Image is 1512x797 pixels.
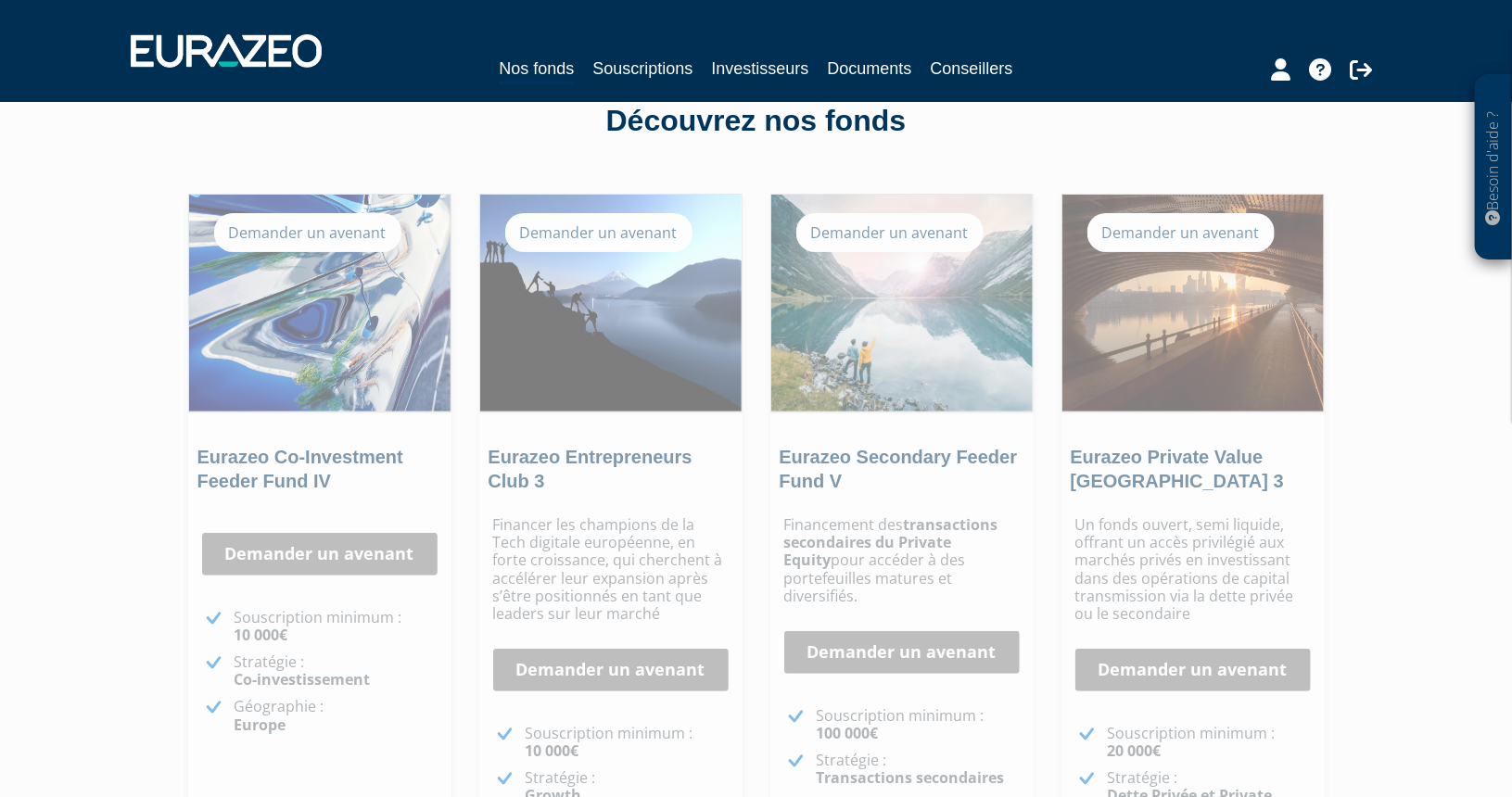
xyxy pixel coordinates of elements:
[202,533,438,576] a: Demander un avenant
[235,698,438,733] p: Géographie :
[1071,447,1284,491] a: Eurazeo Private Value [GEOGRAPHIC_DATA] 3
[1062,195,1324,411] img: Eurazeo Private Value Europe 3
[235,625,288,645] strong: 10 000€
[784,516,1020,605] p: Financement des pour accéder à des portefeuilles matures et diversifiés.
[828,56,912,82] a: Documents
[771,195,1033,411] img: Eurazeo Secondary Feeder Fund V
[1108,725,1311,760] p: Souscription minimum :
[784,631,1020,674] a: Demander un avenant
[189,195,451,411] img: Eurazeo Co-Investment Feeder Fund IV
[493,649,729,691] a: Demander un avenant
[592,56,692,82] a: Souscriptions
[235,653,438,689] p: Stratégie :
[817,723,879,743] strong: 100 000€
[1075,516,1311,623] p: Un fonds ouvert, semi liquide, offrant un accès privilégié aux marchés privés en investissant dan...
[1108,740,1162,761] strong: 20 000€
[526,740,579,761] strong: 10 000€
[235,609,438,644] p: Souscription minimum :
[796,213,984,252] div: Demander un avenant
[493,516,729,623] p: Financer les champions de la Tech digitale européenne, en forte croissance, qui cherchent à accél...
[784,514,998,570] strong: transactions secondaires du Private Equity
[1483,84,1505,251] p: Besoin d'aide ?
[931,56,1013,82] a: Conseillers
[235,669,371,689] strong: Co-investissement
[214,213,401,252] div: Demander un avenant
[499,56,574,84] a: Nos fonds
[228,100,1285,143] div: Découvrez nos fonds
[1075,649,1311,691] a: Demander un avenant
[526,725,729,760] p: Souscription minimum :
[780,447,1018,491] a: Eurazeo Secondary Feeder Fund V
[235,715,286,735] strong: Europe
[489,447,692,491] a: Eurazeo Entrepreneurs Club 3
[1087,213,1275,252] div: Demander un avenant
[197,447,403,491] a: Eurazeo Co-Investment Feeder Fund IV
[817,707,1020,742] p: Souscription minimum :
[817,767,1005,788] strong: Transactions secondaires
[505,213,692,252] div: Demander un avenant
[817,752,1020,787] p: Stratégie :
[480,195,742,411] img: Eurazeo Entrepreneurs Club 3
[131,34,322,68] img: 1732889491-logotype_eurazeo_blanc_rvb.png
[711,56,808,82] a: Investisseurs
